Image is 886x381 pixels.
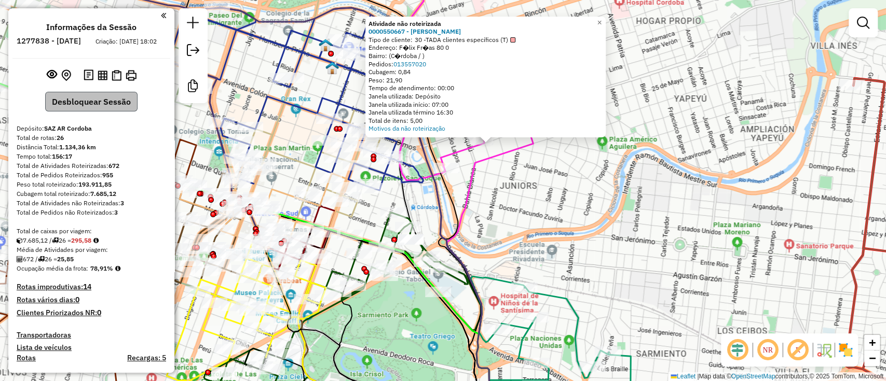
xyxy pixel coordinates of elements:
div: Cubagem: 0,84 [369,68,603,76]
strong: 3 [120,199,124,207]
i: Total de rotas [52,237,59,244]
h4: Transportadoras [17,331,166,340]
button: Desbloquear Sessão [45,92,138,111]
div: Bairro: (C�rdoba / ) [369,52,603,60]
a: Exportar sessão [183,40,203,63]
div: Total de Atividades Roteirizadas: [17,161,166,171]
div: Janela utilizada término 16:30 [369,108,603,117]
div: Tempo de atendimento: 00:00 [369,84,603,92]
img: Exibir/Ocultar setores [837,342,854,358]
i: Total de Atividades [17,256,23,262]
strong: SAZ AR Cordoba [44,124,92,132]
a: Nova sessão e pesquisa [183,12,203,36]
h4: Rotas vários dias: [17,295,166,304]
div: 672 / 26 = [17,255,166,264]
strong: 7.685,12 [90,190,116,197]
h6: 1277838 - [DATE] [17,36,81,46]
div: Média de Atividades por viagem: [17,245,166,255]
h4: Recargas: 5 [127,354,166,362]
a: Zoom out [864,350,880,366]
div: Tempo total: [17,152,166,161]
div: 7.685,12 / 26 = [17,236,166,245]
div: Total de caixas por viagem: [17,227,166,236]
a: Close popup [593,17,606,29]
div: Pedidos: [369,60,603,68]
strong: 1.134,36 km [59,143,96,151]
span: | [697,373,699,380]
strong: 3 [114,208,118,216]
span: Ocultar deslocamento [725,337,750,362]
button: Imprimir Rotas [124,68,139,83]
strong: 78,91% [90,264,113,272]
h4: Lista de veículos [17,343,166,352]
strong: 193.911,85 [78,180,112,188]
div: Total de itens: 5,00 [369,117,603,125]
span: Ocupação média da frota: [17,264,88,272]
a: 013557020 [393,60,426,68]
div: Criação: [DATE] 18:02 [91,37,161,46]
div: Janela utilizada início: 07:00 [369,101,603,109]
span: 30 -TADA clientes específicos (T) [415,36,515,44]
a: Rotas [17,354,36,362]
a: OpenStreetMap [731,373,775,380]
div: Endereço: F�lix Fr�as 80 0 [369,44,603,52]
div: Peso total roteirizado: [17,180,166,189]
em: Média calculada utilizando a maior ocupação (%Peso ou %Cubagem) de cada rota da sessão. Rotas cro... [115,265,120,272]
a: Criar modelo [183,76,203,99]
img: Fluxo de ruas [815,342,832,358]
h4: Informações da Sessão [46,22,137,32]
strong: 14 [83,282,91,291]
div: Depósito: [17,124,166,133]
a: Leaflet [671,373,696,380]
span: + [869,336,876,349]
div: Tipo de cliente: [369,36,603,44]
strong: 955 [102,171,113,179]
div: Total de Pedidos Roteirizados: [17,171,166,180]
strong: Atividade não roteirizada [369,20,441,27]
a: Clique aqui para minimizar o painel [161,9,166,21]
i: Meta Caixas/viagem: 325,98 Diferença: -30,40 [93,237,99,244]
div: Distância Total: [17,143,166,152]
h4: Rotas improdutivas: [17,283,166,291]
button: Exibir sessão original [45,67,59,83]
button: Logs desbloquear sessão [81,67,96,83]
strong: 672 [108,162,119,170]
span: Exibir rótulo [785,337,810,362]
span: × [597,18,602,27]
button: Visualizar Romaneio [110,68,124,83]
div: Total de Atividades não Roteirizadas: [17,199,166,208]
span: Ocultar NR [755,337,780,362]
strong: 26 [57,134,64,142]
i: Total de rotas [38,256,45,262]
img: UDC - Córdoba [325,61,339,75]
div: Peso: 21,90 [369,76,603,84]
strong: 0 [75,295,79,304]
div: Janela utilizada: Depósito [369,92,603,101]
a: Zoom in [864,335,880,350]
a: Motivos da não roteirização [369,124,445,132]
strong: 25,85 [57,255,74,263]
div: Cubagem total roteirizado: [17,189,166,199]
button: Centralizar mapa no depósito ou ponto de apoio [59,67,73,83]
div: Map data © contributors,© 2025 TomTom, Microsoft [668,372,886,381]
strong: 156:17 [52,152,72,160]
strong: 295,58 [71,236,91,244]
div: Total de Pedidos não Roteirizados: [17,208,166,217]
span: − [869,351,876,364]
strong: 0 [97,308,101,317]
a: Exibir filtros [853,12,874,33]
img: UDC Cordoba [319,38,332,52]
h4: Clientes Priorizados NR: [17,308,166,317]
div: Total de rotas: [17,133,166,143]
a: 0000550667 - [PERSON_NAME] [369,27,461,35]
i: Cubagem total roteirizado [17,237,23,244]
button: Visualizar relatório de Roteirização [96,68,110,82]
